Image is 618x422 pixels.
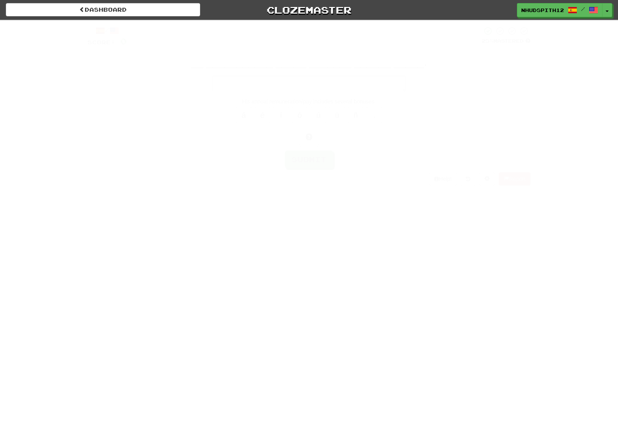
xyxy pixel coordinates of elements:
div: / [87,26,127,36]
button: . [367,107,382,123]
div: __ ___________ _____ _______ ______ _____. [87,55,531,69]
div: Mastered [482,38,531,45]
span: 25 % [482,38,493,44]
button: ú [311,107,326,123]
button: Help! [429,172,457,186]
span: / [581,6,585,12]
span: NHudspith12 [521,7,564,14]
span: Score: [87,39,115,46]
button: ü [329,107,345,123]
div: His annual remuneration/pay includes several bonuses. [87,98,531,105]
button: ó [292,107,307,123]
button: Submit [285,151,333,168]
button: Hint! [299,129,319,147]
a: NHudspith12 / [517,3,602,17]
button: í [273,107,289,123]
button: Round history (alt+y) [461,172,475,186]
a: Clozemaster [212,3,406,17]
span: 0 [120,36,127,46]
button: ñ [348,107,363,123]
button: á [236,107,251,123]
a: Dashboard [6,3,200,16]
button: Report [499,172,531,186]
button: é [255,107,270,123]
